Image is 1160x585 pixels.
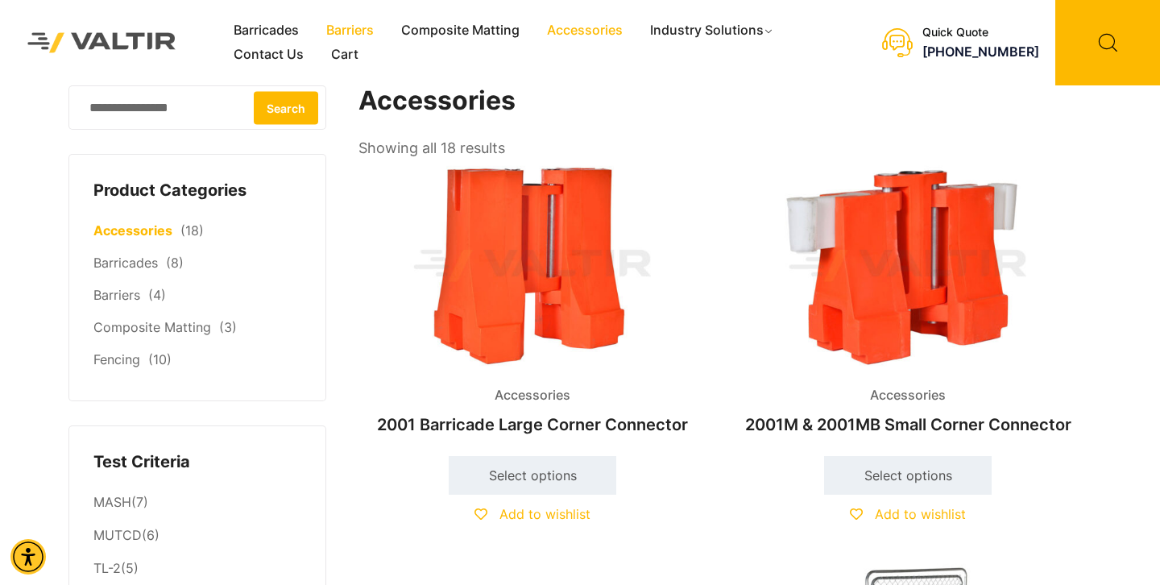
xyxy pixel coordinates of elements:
[317,43,372,67] a: Cart
[358,161,706,442] a: Accessories2001 Barricade Large Corner Connector
[922,44,1039,60] a: call (888) 496-3625
[93,287,140,303] a: Barriers
[93,450,301,475] h4: Test Criteria
[93,494,131,510] a: MASH
[93,351,140,367] a: Fencing
[93,527,142,543] a: MUTCD
[499,506,590,522] span: Add to wishlist
[93,255,158,271] a: Barricades
[636,19,789,43] a: Industry Solutions
[922,26,1039,39] div: Quick Quote
[166,255,184,271] span: (8)
[220,43,317,67] a: Contact Us
[93,520,301,553] li: (6)
[10,539,46,575] div: Accessibility Menu
[533,19,636,43] a: Accessories
[483,384,582,408] span: Accessories
[358,407,706,442] h2: 2001 Barricade Large Corner Connector
[358,85,1083,117] h1: Accessories
[850,506,966,522] a: Add to wishlist
[358,135,505,162] p: Showing all 18 results
[148,287,166,303] span: (4)
[93,319,211,335] a: Composite Matting
[734,407,1082,442] h2: 2001M & 2001MB Small Corner Connector
[93,179,301,203] h4: Product Categories
[449,456,616,495] a: Select options for “2001 Barricade Large Corner Connector”
[93,222,172,239] a: Accessories
[824,456,992,495] a: Select options for “2001M & 2001MB Small Corner Connector”
[220,19,313,43] a: Barricades
[474,506,590,522] a: Add to wishlist
[93,486,301,519] li: (7)
[93,560,121,576] a: TL-2
[148,351,172,367] span: (10)
[387,19,533,43] a: Composite Matting
[858,384,958,408] span: Accessories
[313,19,387,43] a: Barriers
[12,17,192,68] img: Valtir Rentals
[180,222,204,239] span: (18)
[254,91,318,124] button: Search
[68,85,326,130] input: Search for:
[219,319,237,335] span: (3)
[875,506,966,522] span: Add to wishlist
[734,161,1082,442] a: Accessories2001M & 2001MB Small Corner Connector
